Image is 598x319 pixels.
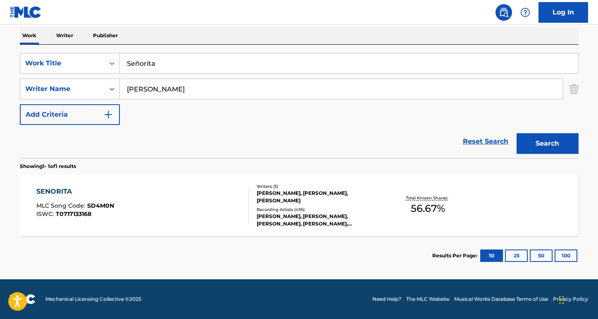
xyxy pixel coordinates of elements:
[557,279,598,319] iframe: Chat Widget
[499,7,509,17] img: search
[411,201,445,216] span: 56.67 %
[454,295,548,303] a: Musical Works Database Terms of Use
[20,163,76,170] p: Showing 1 - 1 of 1 results
[496,4,512,21] a: Public Search
[505,249,528,262] button: 25
[538,2,588,23] a: Log In
[56,210,91,218] span: T0717133168
[36,210,56,218] span: ISWC :
[406,195,450,201] p: Total Known Shares:
[459,132,512,151] a: Reset Search
[555,249,577,262] button: 100
[36,187,114,197] div: SENORITA
[20,174,579,236] a: SENORITAMLC Song Code:SD4M0NISWC:T0717133168Writers (3)[PERSON_NAME], [PERSON_NAME], [PERSON_NAME...
[372,295,401,303] a: Need Help?
[91,27,120,44] p: Publisher
[520,7,530,17] img: help
[557,279,598,319] div: Widget de chat
[25,84,100,94] div: Writer Name
[25,58,100,68] div: Work Title
[20,104,120,125] button: Add Criteria
[257,213,381,228] div: [PERSON_NAME], [PERSON_NAME], [PERSON_NAME], [PERSON_NAME], [PERSON_NAME], 2ND ROOF, [PERSON_NAME...
[553,295,588,303] a: Privacy Policy
[10,294,36,304] img: logo
[530,249,553,262] button: 50
[36,202,87,209] span: MLC Song Code :
[20,53,579,158] form: Search Form
[569,79,579,99] img: Delete Criterion
[103,110,113,120] img: 9d2ae6d4665cec9f34b9.svg
[20,27,39,44] p: Work
[10,6,42,18] img: MLC Logo
[87,202,114,209] span: SD4M0N
[54,27,76,44] p: Writer
[406,295,449,303] a: The MLC Website
[45,295,141,303] span: Mechanical Licensing Collective © 2025
[257,183,381,189] div: Writers ( 3 )
[559,288,564,312] div: Glisser
[480,249,503,262] button: 10
[432,252,479,259] p: Results Per Page:
[517,4,534,21] div: Help
[257,206,381,213] div: Recording Artists ( 436 )
[517,133,579,154] button: Search
[257,189,381,204] div: [PERSON_NAME], [PERSON_NAME], [PERSON_NAME]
